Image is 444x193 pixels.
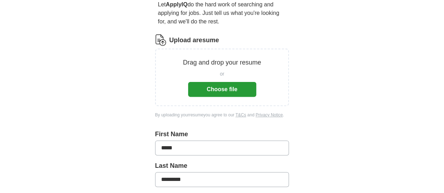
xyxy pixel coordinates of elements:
a: T&Cs [235,112,246,117]
label: Upload a resume [169,35,219,45]
span: or [220,70,224,78]
div: By uploading your resume you agree to our and . [155,112,289,118]
strong: ApplyIQ [166,1,187,7]
label: First Name [155,129,289,139]
img: CV Icon [155,34,166,46]
button: Choose file [188,82,256,97]
p: Drag and drop your resume [183,58,261,67]
label: Last Name [155,161,289,171]
a: Privacy Notice [256,112,283,117]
